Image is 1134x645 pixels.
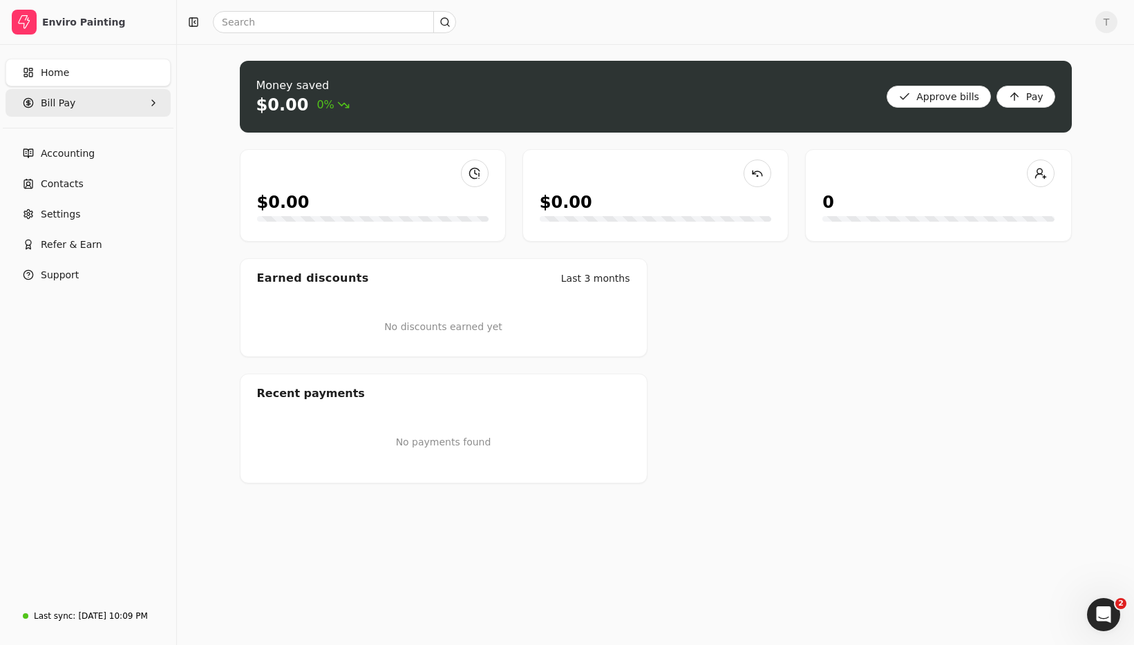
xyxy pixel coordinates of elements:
div: $0.00 [257,190,310,215]
div: Last sync: [34,610,75,622]
div: Earned discounts [257,270,369,287]
a: Settings [6,200,171,228]
div: $0.00 [256,94,309,116]
div: $0.00 [540,190,592,215]
div: 0 [822,190,834,215]
span: Contacts [41,177,84,191]
p: No payments found [257,435,630,450]
a: Home [6,59,171,86]
span: 0% [316,97,349,113]
span: Settings [41,207,80,222]
span: Home [41,66,69,80]
button: Support [6,261,171,289]
div: Enviro Painting [42,15,164,29]
input: Search [213,11,456,33]
a: Last sync:[DATE] 10:09 PM [6,604,171,628]
div: Last 3 months [561,271,630,286]
button: T [1095,11,1117,33]
button: Approve bills [887,86,991,108]
span: Accounting [41,146,95,161]
a: Accounting [6,139,171,167]
button: Pay [996,86,1055,108]
span: Bill Pay [41,96,75,110]
div: Money saved [256,77,350,94]
iframe: Intercom live chat [1087,598,1120,631]
button: Refer & Earn [6,231,171,258]
div: Recent payments [240,374,647,413]
a: Contacts [6,170,171,198]
span: Support [41,268,79,282]
span: 2 [1115,598,1126,609]
div: [DATE] 10:09 PM [78,610,147,622]
button: Bill Pay [6,89,171,117]
div: No discounts earned yet [384,298,502,356]
span: Refer & Earn [41,238,102,252]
